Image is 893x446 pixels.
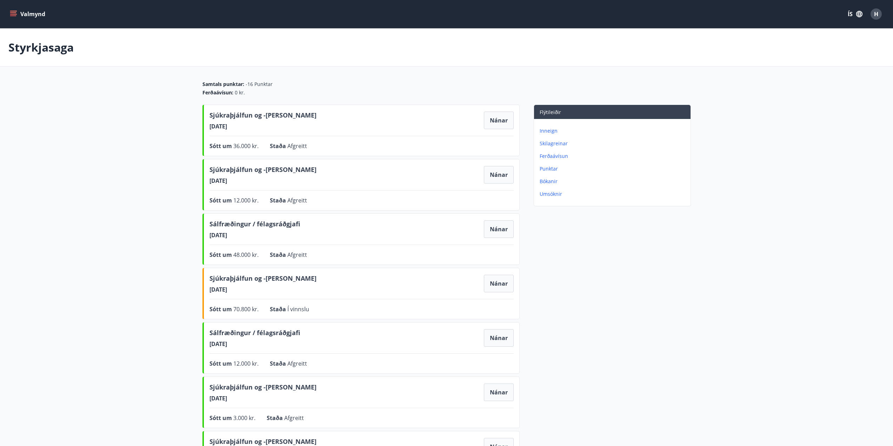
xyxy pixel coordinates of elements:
span: Flýtileiðir [540,109,561,115]
span: Sjúkraþjálfun og -[PERSON_NAME] [209,382,316,394]
span: Staða [270,251,287,259]
span: Sjúkraþjálfun og -[PERSON_NAME] [209,111,316,122]
p: Ferðaávísun [540,153,688,160]
button: ÍS [844,8,866,20]
span: Sótt um [209,414,233,422]
span: Sjúkraþjálfun og -[PERSON_NAME] [209,274,316,286]
span: Staða [270,305,287,313]
button: menu [8,8,48,20]
span: Samtals punktar : [202,81,244,88]
span: [DATE] [209,231,300,239]
p: Punktar [540,165,688,172]
span: Afgreitt [287,251,307,259]
span: Staða [270,142,287,150]
button: Nánar [484,384,514,401]
span: 3.000 kr. [233,414,255,422]
span: 0 kr. [235,89,245,96]
span: Staða [267,414,284,422]
span: Afgreitt [287,360,307,367]
span: Staða [270,360,287,367]
span: [DATE] [209,340,300,348]
button: H [868,6,885,22]
span: Sótt um [209,197,233,204]
span: Staða [270,197,287,204]
span: Sótt um [209,360,233,367]
button: Nánar [484,166,514,184]
span: [DATE] [209,286,316,293]
button: Nánar [484,329,514,347]
span: [DATE] [209,177,316,185]
span: [DATE] [209,394,316,402]
span: Sjúkraþjálfun og -[PERSON_NAME] [209,165,316,177]
span: 70.800 kr. [233,305,259,313]
p: Styrkjasaga [8,40,74,55]
p: Skilagreinar [540,140,688,147]
p: Inneign [540,127,688,134]
button: Nánar [484,275,514,292]
span: Afgreitt [287,197,307,204]
span: Ferðaávísun : [202,89,233,96]
button: Nánar [484,220,514,238]
p: Bókanir [540,178,688,185]
span: 12.000 kr. [233,360,259,367]
span: H [874,10,878,18]
span: 12.000 kr. [233,197,259,204]
span: Sálfræðingur / félagsráðgjafi [209,328,300,340]
span: Sálfræðingur / félagsráðgjafi [209,219,300,231]
span: 36.000 kr. [233,142,259,150]
span: 48.000 kr. [233,251,259,259]
span: -16 Punktar [246,81,273,88]
span: Afgreitt [287,142,307,150]
span: Sótt um [209,142,233,150]
span: Afgreitt [284,414,304,422]
span: Sótt um [209,305,233,313]
span: Sótt um [209,251,233,259]
span: [DATE] [209,122,316,130]
p: Umsóknir [540,191,688,198]
span: Í vinnslu [287,305,309,313]
button: Nánar [484,112,514,129]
